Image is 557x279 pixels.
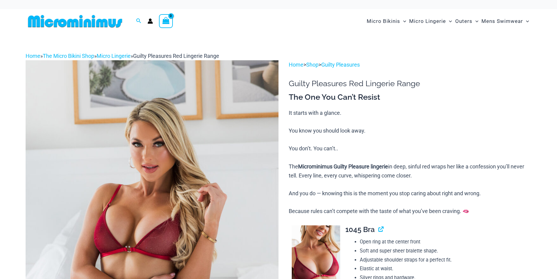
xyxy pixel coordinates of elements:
a: Mens SwimwearMenu ToggleMenu Toggle [480,12,531,30]
nav: Site Navigation [364,11,531,31]
a: View Shopping Cart, empty [159,14,173,28]
a: Micro LingerieMenu ToggleMenu Toggle [408,12,453,30]
a: Micro Lingerie [97,53,131,59]
span: Menu Toggle [400,14,406,29]
li: Soft and super sheer bralette shape. [360,246,531,255]
b: Microminimus Guilty Pleasure lingerie [298,163,388,170]
a: Search icon link [136,17,142,25]
span: Menu Toggle [472,14,478,29]
h3: The One You Can’t Resist [289,92,531,102]
span: Micro Lingerie [409,14,446,29]
span: Mens Swimwear [481,14,523,29]
h1: Guilty Pleasures Red Lingerie Range [289,79,531,88]
span: Micro Bikinis [367,14,400,29]
a: Micro BikinisMenu ToggleMenu Toggle [365,12,408,30]
p: > > [289,60,531,69]
li: Open ring at the center front [360,237,531,246]
p: It starts with a glance. You know you should look away. You don’t. You can’t.. The in deep, sinfu... [289,108,531,216]
li: Elastic at waist. [360,264,531,273]
li: Adjustable shoulder straps for a perfect fit. [360,255,531,265]
a: Shop [306,61,319,68]
span: » » » [26,53,219,59]
a: The Micro Bikini Shop [43,53,94,59]
a: Account icon link [148,18,153,24]
span: 1045 Bra [345,225,375,234]
span: Menu Toggle [523,14,529,29]
img: MM SHOP LOGO FLAT [26,14,125,28]
a: Home [26,53,40,59]
span: Outers [455,14,472,29]
a: Home [289,61,303,68]
span: Menu Toggle [446,14,452,29]
span: Guilty Pleasures Red Lingerie Range [133,53,219,59]
a: OutersMenu ToggleMenu Toggle [454,12,480,30]
a: Guilty Pleasures [321,61,360,68]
